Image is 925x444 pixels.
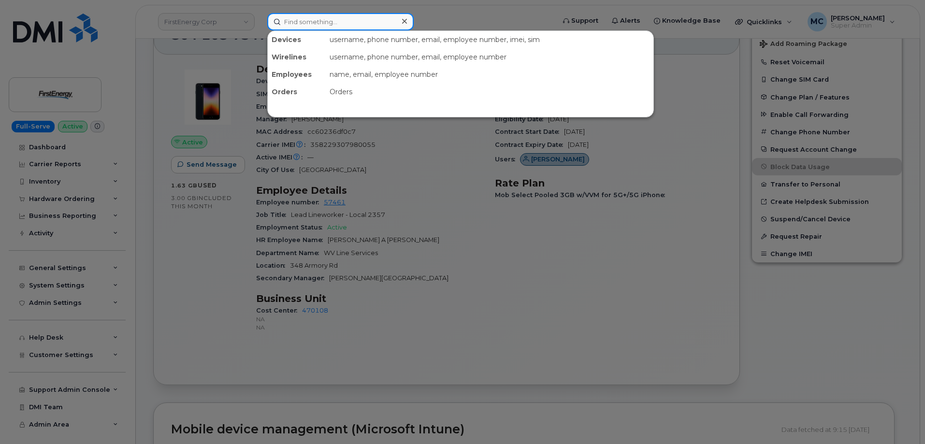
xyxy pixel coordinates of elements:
iframe: Messenger Launcher [883,402,918,437]
div: Wirelines [268,48,326,66]
div: Devices [268,31,326,48]
div: Employees [268,66,326,83]
div: Orders [326,83,653,100]
div: username, phone number, email, employee number, imei, sim [326,31,653,48]
div: username, phone number, email, employee number [326,48,653,66]
div: Orders [268,83,326,100]
input: Find something... [267,13,414,30]
div: name, email, employee number [326,66,653,83]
